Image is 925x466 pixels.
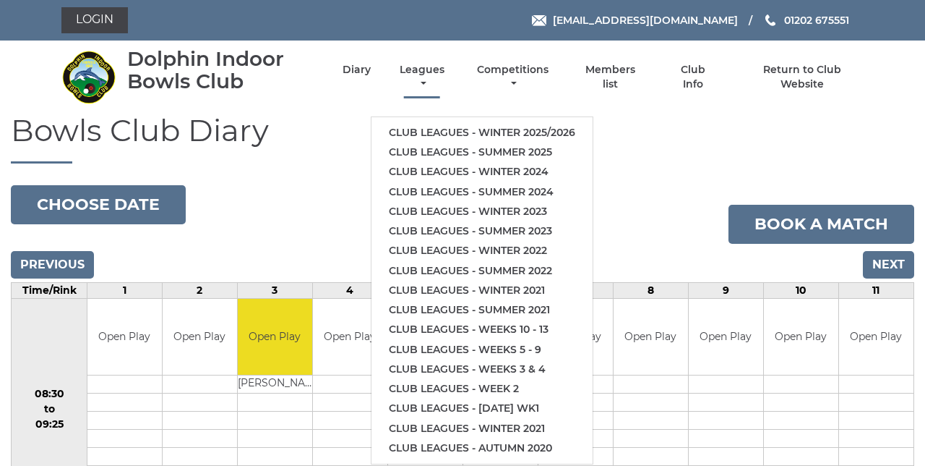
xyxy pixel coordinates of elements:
[371,143,593,162] a: Club leagues - Summer 2025
[532,12,738,28] a: Email [EMAIL_ADDRESS][DOMAIN_NAME]
[162,283,237,299] td: 2
[238,375,312,393] td: [PERSON_NAME]
[127,48,317,93] div: Dolphin Indoor Bowls Club
[784,14,849,27] span: 01202 675551
[728,205,914,244] a: Book a match
[764,299,838,375] td: Open Play
[473,63,552,91] a: Competitions
[11,185,186,224] button: Choose date
[371,261,593,281] a: Club leagues - Summer 2022
[763,12,849,28] a: Phone us 01202 675551
[741,63,864,91] a: Return to Club Website
[371,281,593,300] a: Club leagues - Winter 2021
[87,299,162,375] td: Open Play
[532,15,546,26] img: Email
[371,241,593,260] a: Club leagues - Winter 2022
[371,340,593,360] a: Club leagues - Weeks 5 - 9
[614,299,688,375] td: Open Play
[313,299,387,375] td: Open Play
[61,7,128,33] a: Login
[371,379,593,399] a: Club leagues - Week 2
[669,63,716,91] a: Club Info
[61,50,116,104] img: Dolphin Indoor Bowls Club
[689,299,763,375] td: Open Play
[371,221,593,241] a: Club leagues - Summer 2023
[396,63,448,91] a: Leagues
[312,283,387,299] td: 4
[87,283,163,299] td: 1
[371,360,593,379] a: Club leagues - Weeks 3 & 4
[763,283,838,299] td: 10
[765,14,775,26] img: Phone us
[838,283,913,299] td: 11
[371,399,593,418] a: Club leagues - [DATE] wk1
[688,283,763,299] td: 9
[371,300,593,320] a: Club leagues - Summer 2021
[371,439,593,458] a: Club leagues - Autumn 2020
[863,251,914,279] input: Next
[371,123,593,143] a: Club leagues - Winter 2025/2026
[371,419,593,439] a: Club leagues - Winter 2021
[12,283,87,299] td: Time/Rink
[11,251,94,279] input: Previous
[613,283,688,299] td: 8
[238,299,312,375] td: Open Play
[839,299,913,375] td: Open Play
[371,182,593,202] a: Club leagues - Summer 2024
[237,283,312,299] td: 3
[577,63,644,91] a: Members list
[371,162,593,182] a: Club leagues - Winter 2024
[371,202,593,221] a: Club leagues - Winter 2023
[163,299,237,375] td: Open Play
[343,63,371,77] a: Diary
[553,14,738,27] span: [EMAIL_ADDRESS][DOMAIN_NAME]
[371,116,593,465] ul: Leagues
[11,114,914,164] h1: Bowls Club Diary
[371,320,593,339] a: Club leagues - Weeks 10 - 13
